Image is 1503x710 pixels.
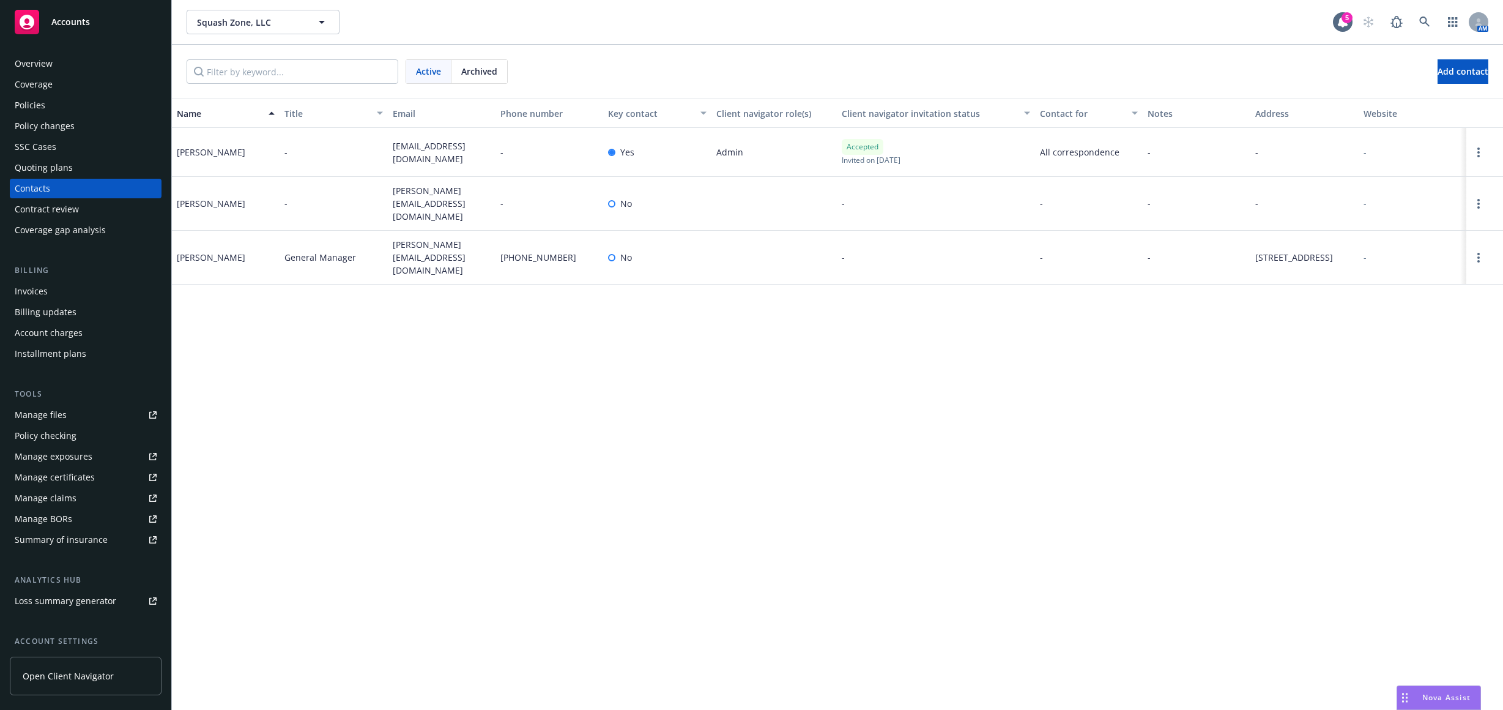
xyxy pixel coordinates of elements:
[1422,692,1471,703] span: Nova Assist
[15,447,92,466] div: Manage exposures
[1397,686,1481,710] button: Nova Assist
[620,146,634,159] span: Yes
[177,146,245,159] div: [PERSON_NAME]
[1040,146,1138,159] span: All correspondence
[10,95,161,115] a: Policies
[461,65,497,78] span: Archived
[500,197,503,210] span: -
[1364,197,1367,210] div: -
[620,251,632,264] span: No
[393,140,491,165] span: [EMAIL_ADDRESS][DOMAIN_NAME]
[1471,250,1486,265] a: Open options
[15,137,56,157] div: SSC Cases
[15,302,76,322] div: Billing updates
[608,107,692,120] div: Key contact
[10,75,161,94] a: Coverage
[23,670,114,682] span: Open Client Navigator
[15,158,73,177] div: Quoting plans
[15,426,76,446] div: Policy checking
[10,220,161,240] a: Coverage gap analysis
[177,251,245,264] div: [PERSON_NAME]
[15,116,75,136] div: Policy changes
[10,158,161,177] a: Quoting plans
[716,146,743,159] span: Admin
[15,405,67,425] div: Manage files
[1040,251,1043,264] span: -
[1148,197,1151,210] span: -
[1255,251,1333,264] span: [STREET_ADDRESS]
[177,197,245,210] div: [PERSON_NAME]
[1364,146,1367,159] div: -
[1364,107,1461,120] div: Website
[1255,197,1258,210] span: -
[15,95,45,115] div: Policies
[10,468,161,487] a: Manage certificates
[187,59,398,84] input: Filter by keyword...
[15,488,76,508] div: Manage claims
[15,468,95,487] div: Manage certificates
[1148,146,1151,159] span: -
[284,107,369,120] div: Title
[15,323,83,343] div: Account charges
[1438,59,1488,84] button: Add contact
[1040,197,1043,210] span: -
[15,220,106,240] div: Coverage gap analysis
[393,107,491,120] div: Email
[1364,251,1367,264] div: -
[716,107,833,120] div: Client navigator role(s)
[1471,145,1486,160] a: Open options
[10,302,161,322] a: Billing updates
[15,344,86,364] div: Installment plans
[495,99,603,128] button: Phone number
[15,509,72,529] div: Manage BORs
[15,54,53,73] div: Overview
[284,146,288,159] span: -
[620,197,632,210] span: No
[1438,65,1488,77] span: Add contact
[177,107,261,120] div: Name
[1148,251,1151,264] span: -
[15,179,50,198] div: Contacts
[10,54,161,73] a: Overview
[842,197,845,210] span: -
[197,16,303,29] span: Squash Zone, LLC
[15,530,108,550] div: Summary of insurance
[1250,99,1358,128] button: Address
[15,282,48,301] div: Invoices
[842,107,1016,120] div: Client navigator invitation status
[187,10,340,34] button: Squash Zone, LLC
[500,251,576,264] span: [PHONE_NUMBER]
[10,635,161,648] div: Account settings
[393,184,491,223] span: [PERSON_NAME][EMAIL_ADDRESS][DOMAIN_NAME]
[1397,686,1412,709] div: Drag to move
[10,323,161,343] a: Account charges
[15,75,53,94] div: Coverage
[280,99,387,128] button: Title
[10,179,161,198] a: Contacts
[1356,10,1381,34] a: Start snowing
[711,99,837,128] button: Client navigator role(s)
[500,146,503,159] span: -
[15,591,116,611] div: Loss summary generator
[1342,12,1353,23] div: 5
[10,137,161,157] a: SSC Cases
[10,574,161,586] div: Analytics hub
[1148,107,1245,120] div: Notes
[10,447,161,466] a: Manage exposures
[10,509,161,529] a: Manage BORs
[10,388,161,400] div: Tools
[10,426,161,446] a: Policy checking
[1384,10,1409,34] a: Report a Bug
[847,141,878,152] span: Accepted
[10,264,161,277] div: Billing
[284,197,288,210] span: -
[10,488,161,508] a: Manage claims
[10,116,161,136] a: Policy changes
[393,238,491,277] span: [PERSON_NAME][EMAIL_ADDRESS][DOMAIN_NAME]
[15,200,79,219] div: Contract review
[1441,10,1465,34] a: Switch app
[1143,99,1250,128] button: Notes
[1255,146,1258,159] span: -
[284,251,356,264] span: General Manager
